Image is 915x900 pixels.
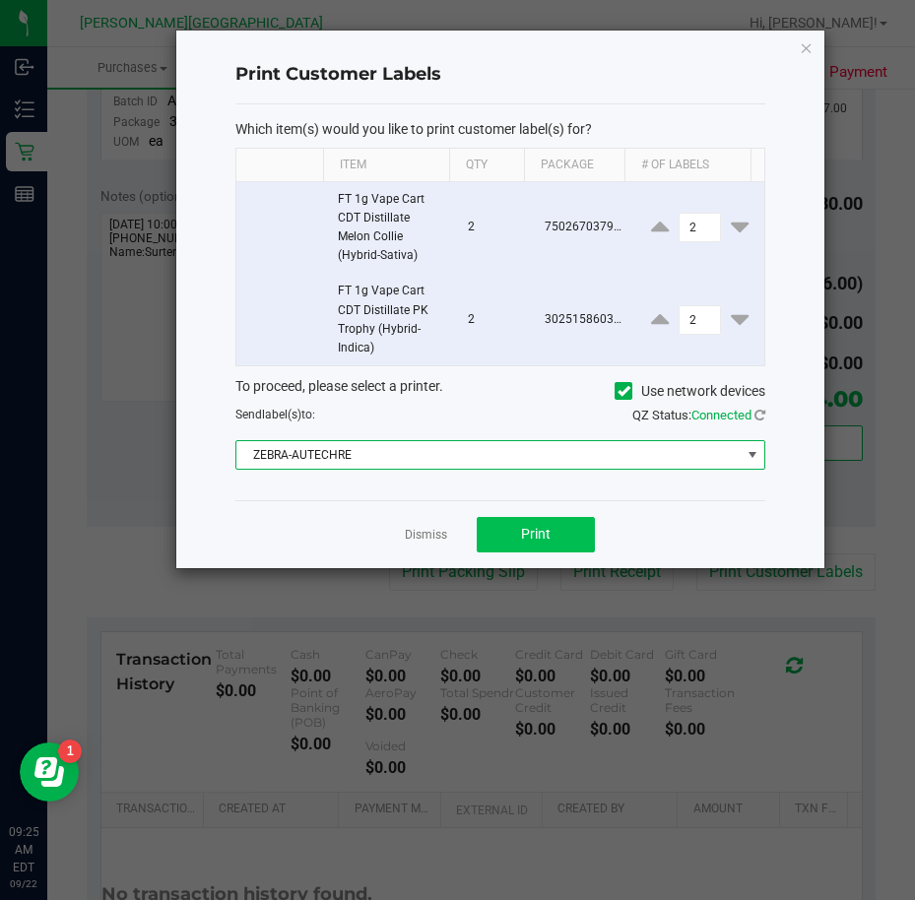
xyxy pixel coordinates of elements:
td: 3025158603668897 [533,274,636,365]
span: label(s) [262,408,301,421]
a: Dismiss [405,527,447,544]
span: Connected [691,408,752,422]
span: Send to: [235,408,315,421]
th: Item [323,149,449,182]
th: Package [524,149,624,182]
iframe: Resource center unread badge [58,739,82,763]
div: To proceed, please select a printer. [221,376,781,406]
td: FT 1g Vape Cart CDT Distillate PK Trophy (Hybrid-Indica) [326,274,455,365]
label: Use network devices [615,381,765,402]
td: FT 1g Vape Cart CDT Distillate Melon Collie (Hybrid-Sativa) [326,182,455,275]
button: Print [477,517,595,552]
span: QZ Status: [632,408,765,422]
td: 7502670379030801 [533,182,636,275]
iframe: Resource center [20,742,79,802]
h4: Print Customer Labels [235,62,766,88]
th: Qty [449,149,524,182]
span: ZEBRA-AUTECHRE [236,441,741,469]
span: Print [521,526,551,542]
td: 2 [456,274,533,365]
p: Which item(s) would you like to print customer label(s) for? [235,120,766,138]
td: 2 [456,182,533,275]
th: # of labels [624,149,751,182]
